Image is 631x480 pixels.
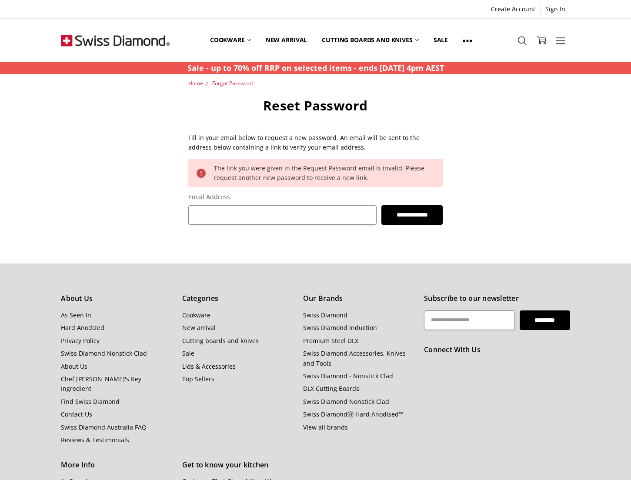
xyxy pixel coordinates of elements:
p: Fill in your email below to request a new password. An email will be sent to the address below co... [188,133,443,153]
a: Top Sellers [182,375,214,383]
a: Forgot Password [212,80,253,87]
a: Privacy Policy [61,337,100,345]
a: Swiss Diamond Induction [303,323,377,332]
a: Cookware [203,21,258,60]
a: Swiss Diamond Nonstick Clad [61,349,147,357]
a: New arrival [258,21,314,60]
h5: Connect With Us [424,344,570,356]
a: Premium Steel DLX [303,337,358,345]
a: Reviews & Testimonials [61,436,129,444]
a: Cutting boards and knives [182,337,259,345]
h5: About Us [61,293,172,304]
a: Swiss Diamond - Nonstick Clad [303,372,393,380]
a: View all brands [303,423,348,431]
a: Cutting boards and knives [314,21,426,60]
label: Email Address [188,192,443,202]
h5: Categories [182,293,294,304]
a: Sign In [541,3,570,15]
a: Swiss Diamond Nonstick Clad [303,397,389,406]
a: Lids & Accessories [182,362,236,370]
a: Contact Us [61,410,92,418]
a: Find Swiss Diamond [61,397,120,406]
h5: Get to know your kitchen [182,460,294,471]
h5: Our Brands [303,293,414,304]
h5: More Info [61,460,172,471]
a: Hard Anodized [61,323,104,332]
a: As Seen In [61,311,91,319]
a: Home [188,80,203,87]
a: Cookware [182,311,210,319]
a: Sale [426,21,455,60]
a: Show All [455,21,480,60]
a: Swiss Diamond Australia FAQ [61,423,147,431]
a: Chef [PERSON_NAME]'s Key Ingredient [61,375,141,393]
a: Swiss Diamond [303,311,347,319]
strong: Sale - up to 70% off RRP on selected items - ends [DATE] 4pm AEST [187,63,444,73]
img: Free Shipping On Every Order [61,19,170,62]
h5: Subscribe to our newsletter [424,293,570,304]
a: Swiss DiamondⓇ Hard Anodised™ [303,410,404,418]
a: DLX Cutting Boards [303,384,359,393]
a: New arrival [182,323,216,332]
a: Sale [182,349,194,357]
a: Swiss Diamond Accessories, Knives and Tools [303,349,406,367]
h1: Reset Password [188,97,443,114]
span: The link you were given in the Request Password email is invalid. Please request another new pass... [214,164,424,182]
a: About Us [61,362,87,370]
a: Create Account [486,3,540,15]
